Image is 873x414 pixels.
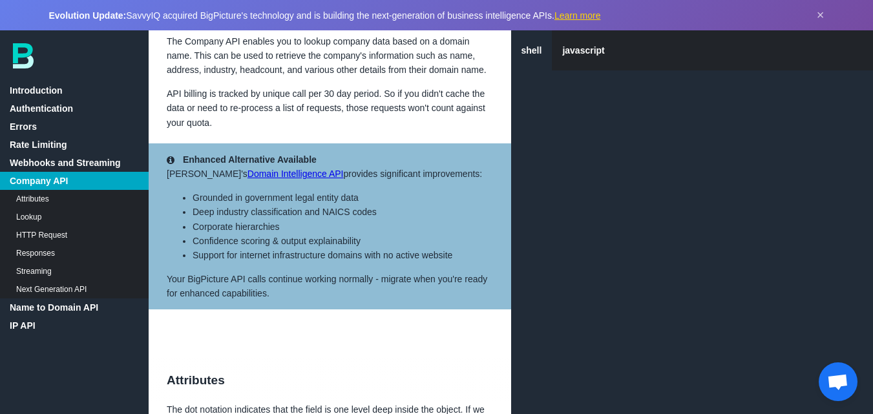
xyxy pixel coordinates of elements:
[149,87,511,130] p: API billing is tracked by unique call per 30 day period. So if you didn't cache the data or need ...
[149,143,511,310] aside: [PERSON_NAME]'s provides significant improvements: Your BigPicture API calls continue working nor...
[193,234,493,248] li: Confidence scoring & output explainability
[511,30,552,70] a: shell
[819,362,857,401] div: Open chat
[149,34,511,78] p: The Company API enables you to lookup company data based on a domain name. This can be used to re...
[149,358,511,402] h2: Attributes
[193,205,493,219] li: Deep industry classification and NAICS codes
[193,220,493,234] li: Corporate hierarchies
[552,30,615,70] a: javascript
[193,248,493,262] li: Support for internet infrastructure domains with no active website
[13,43,34,68] img: bp-logo-B-teal.svg
[49,10,127,21] strong: Evolution Update:
[817,8,825,23] button: Dismiss announcement
[49,10,601,21] span: SavvyIQ acquired BigPicture's technology and is building the next-generation of business intellig...
[193,191,493,205] li: Grounded in government legal entity data
[554,10,601,21] a: Learn more
[183,154,317,165] strong: Enhanced Alternative Available
[247,169,344,179] a: Domain Intelligence API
